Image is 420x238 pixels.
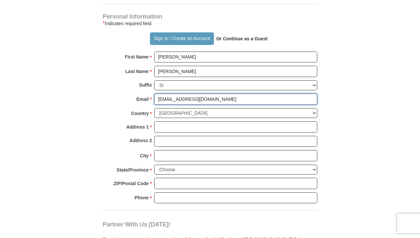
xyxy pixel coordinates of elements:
strong: Address 2 [129,136,152,145]
div: Indicates required field [103,20,317,27]
strong: Email [136,95,149,104]
strong: Address 1 [126,122,149,132]
strong: ZIP/Postal Code [114,179,149,188]
strong: Country [131,109,149,118]
strong: Or Continue as a Guest [216,36,268,41]
strong: City [140,151,149,160]
button: Sign In / Create an Account [150,32,214,45]
strong: Phone [135,193,149,202]
strong: First Name [125,52,149,61]
strong: Suffix [139,80,152,90]
strong: State/Province [117,165,149,175]
h4: Personal Information [103,14,317,19]
span: Partner With Us [DATE]! [103,221,171,228]
strong: Last Name [125,67,149,76]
